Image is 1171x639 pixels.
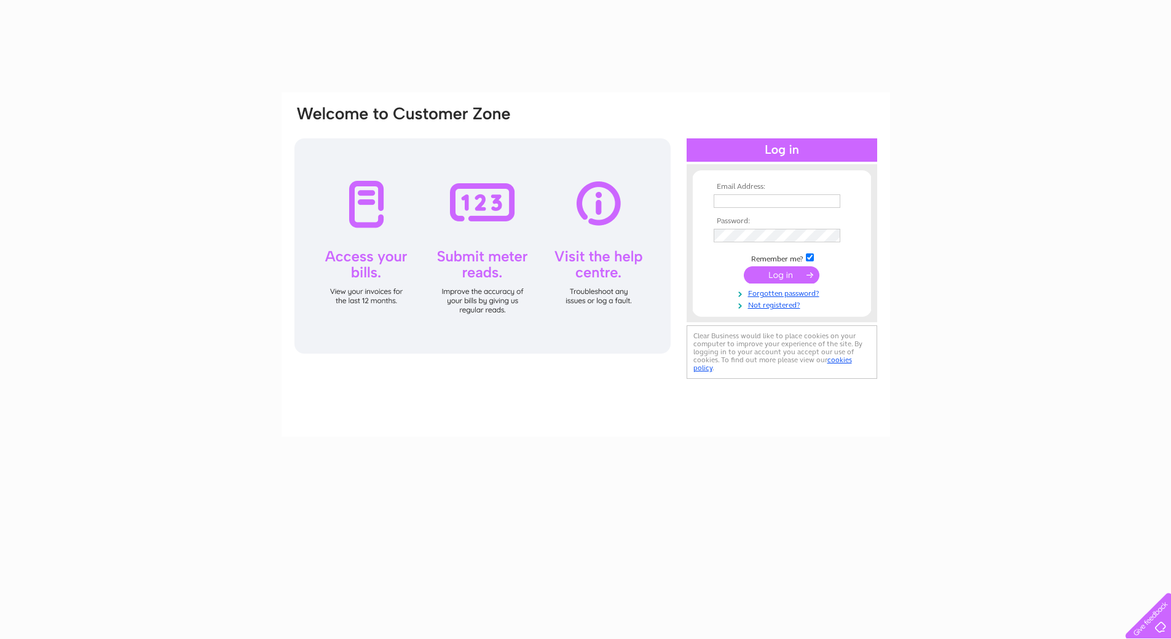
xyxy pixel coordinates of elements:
div: Clear Business would like to place cookies on your computer to improve your experience of the sit... [687,325,877,379]
th: Email Address: [711,183,853,191]
a: Not registered? [714,298,853,310]
a: Forgotten password? [714,287,853,298]
td: Remember me? [711,252,853,264]
input: Submit [744,266,819,284]
th: Password: [711,217,853,226]
a: cookies policy [693,355,852,372]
